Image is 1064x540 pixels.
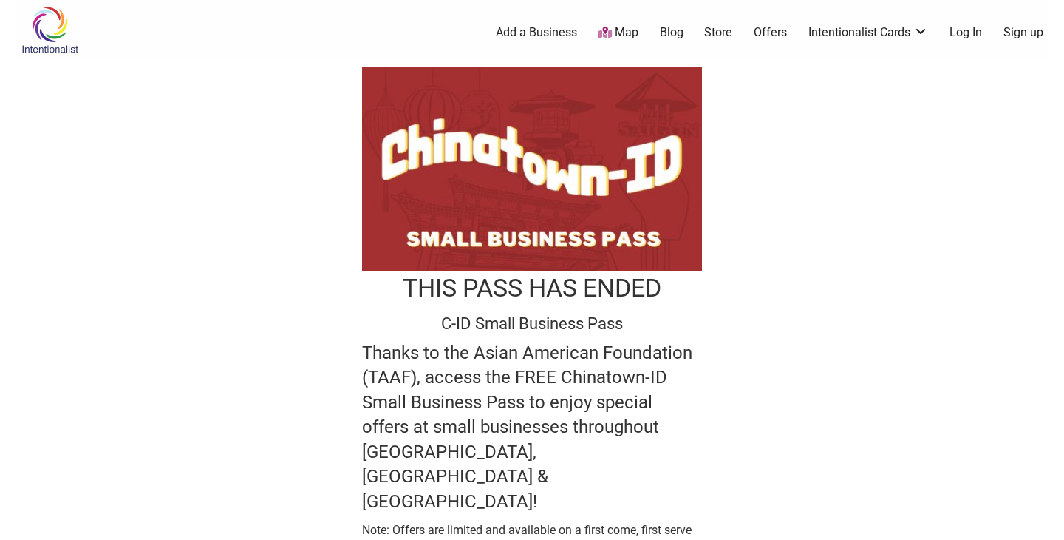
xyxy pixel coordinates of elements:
[15,6,85,54] img: Intentionalist
[598,24,638,41] a: Map
[362,271,702,306] h1: THIS PASS HAS ENDED
[808,24,928,41] a: Intentionalist Cards
[704,24,732,41] a: Store
[754,24,787,41] a: Offers
[949,24,982,41] a: Log In
[362,341,702,515] h4: Thanks to the Asian American Foundation (TAAF), access the FREE Chinatown-ID Small Business Pass ...
[362,67,702,271] img: Chinatown-ID Small Business Pass
[496,24,577,41] a: Add a Business
[660,24,683,41] a: Blog
[1003,24,1043,41] a: Sign up
[362,312,702,335] h1: C-ID Small Business Pass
